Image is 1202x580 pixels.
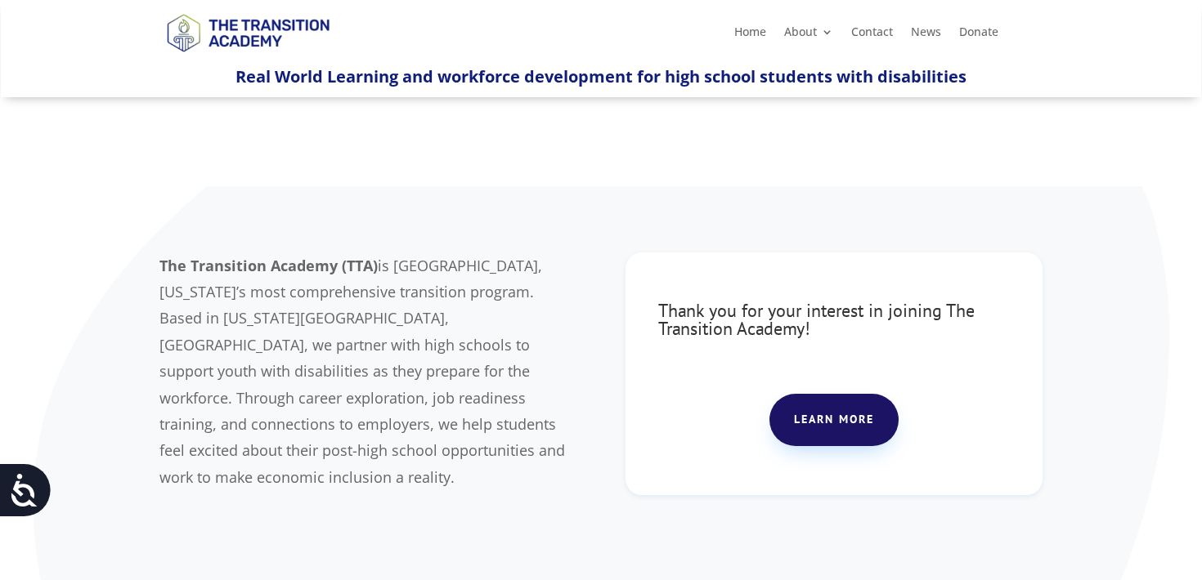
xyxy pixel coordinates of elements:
img: TTA Brand_TTA Primary Logo_Horizontal_Light BG [159,3,336,61]
a: Donate [959,26,998,44]
a: Logo-Noticias [159,49,336,65]
a: About [784,26,833,44]
b: The Transition Academy (TTA) [159,256,378,275]
a: Learn more [769,394,899,446]
a: News [911,26,941,44]
span: Real World Learning and workforce development for high school students with disabilities [235,65,967,87]
span: Thank you for your interest in joining The Transition Academy! [658,299,975,340]
a: Contact [851,26,893,44]
a: Home [734,26,766,44]
span: is [GEOGRAPHIC_DATA], [US_STATE]’s most comprehensive transition program. Based in [US_STATE][GEO... [159,256,565,487]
